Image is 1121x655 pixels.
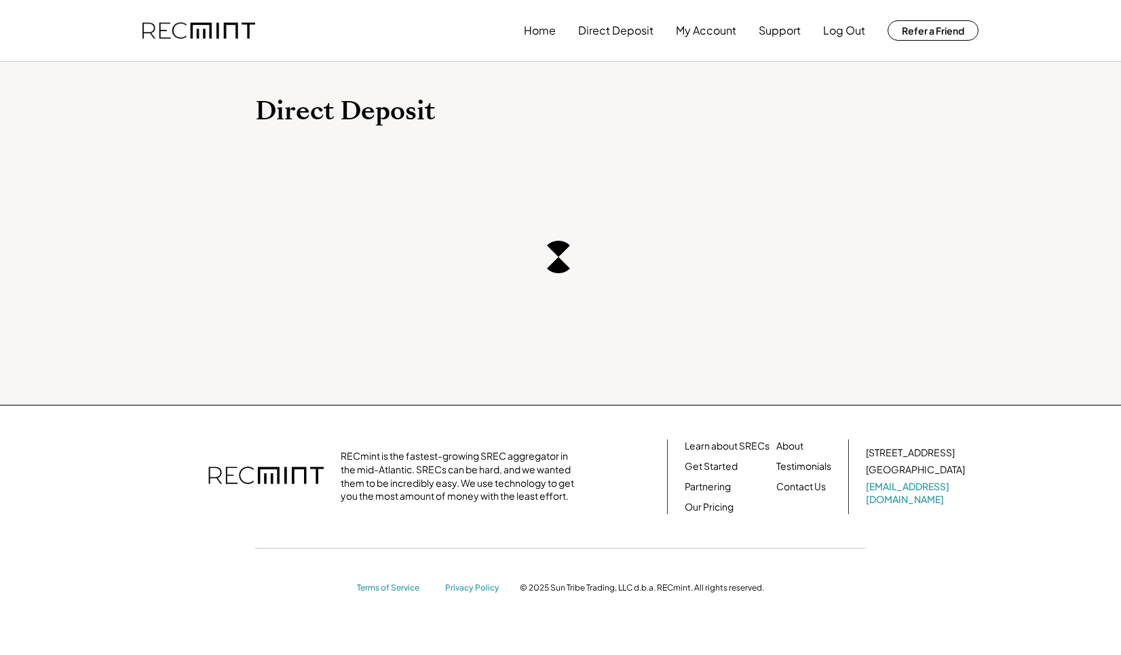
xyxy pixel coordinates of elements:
[759,17,801,44] button: Support
[685,500,734,514] a: Our Pricing
[685,439,769,453] a: Learn about SRECs
[341,450,582,502] div: RECmint is the fastest-growing SREC aggregator in the mid-Atlantic. SRECs can be hard, and we wan...
[776,439,803,453] a: About
[776,480,826,494] a: Contact Us
[357,582,432,594] a: Terms of Service
[676,17,736,44] button: My Account
[866,463,965,477] div: [GEOGRAPHIC_DATA]
[888,20,978,41] button: Refer a Friend
[866,446,955,460] div: [STREET_ADDRESS]
[255,96,866,127] h1: Direct Deposit
[520,582,764,593] div: © 2025 Sun Tribe Trading, LLC d.b.a. RECmint. All rights reserved.
[578,17,653,44] button: Direct Deposit
[823,17,865,44] button: Log Out
[776,460,831,473] a: Testimonials
[208,453,324,500] img: recmint-logotype%403x.png
[685,460,738,473] a: Get Started
[524,17,556,44] button: Home
[866,480,968,507] a: [EMAIL_ADDRESS][DOMAIN_NAME]
[685,480,731,494] a: Partnering
[445,582,506,594] a: Privacy Policy
[142,22,255,39] img: recmint-logotype%403x.png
